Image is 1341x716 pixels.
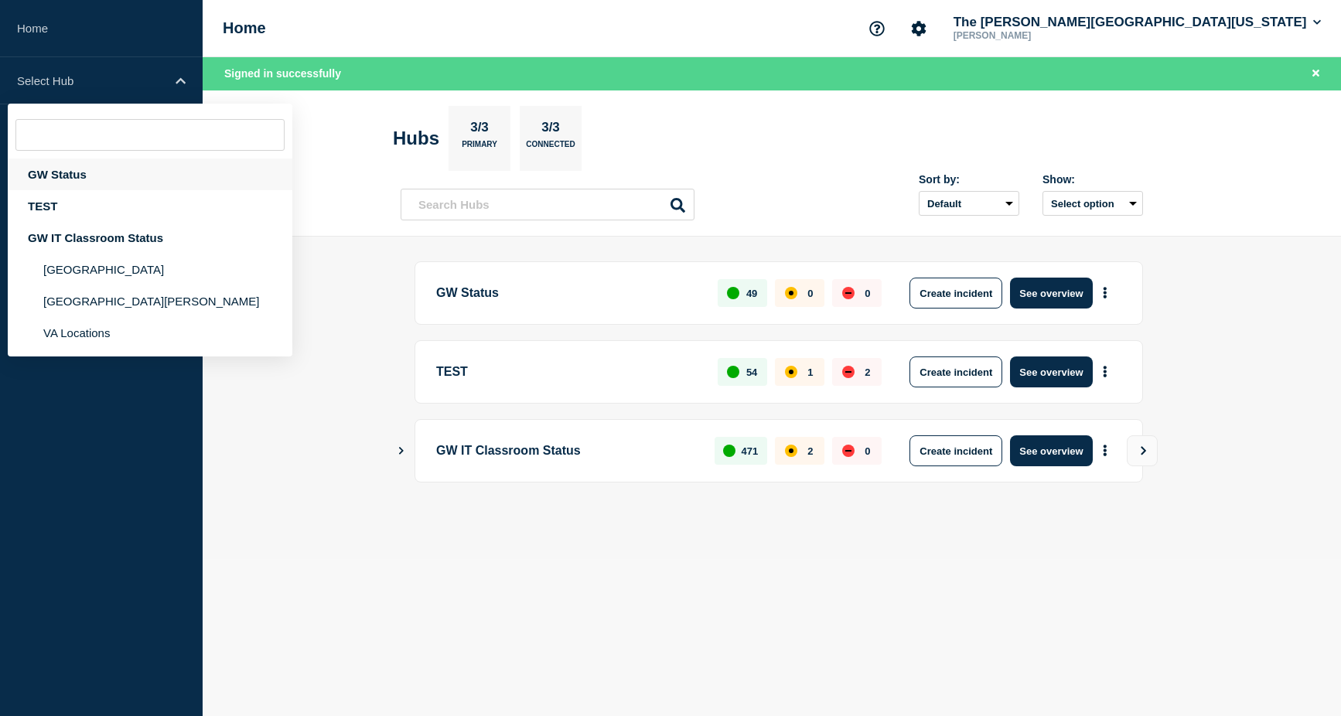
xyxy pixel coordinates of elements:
[723,445,735,457] div: up
[727,287,739,299] div: up
[746,367,757,378] p: 54
[462,140,497,156] p: Primary
[8,190,292,222] div: TEST
[746,288,757,299] p: 49
[465,120,495,140] p: 3/3
[807,445,813,457] p: 2
[785,445,797,457] div: affected
[842,287,855,299] div: down
[398,445,405,457] button: Show Connected Hubs
[224,67,341,80] span: Signed in successfully
[1010,356,1092,387] button: See overview
[909,435,1002,466] button: Create incident
[865,367,870,378] p: 2
[807,367,813,378] p: 1
[1042,173,1143,186] div: Show:
[1095,279,1115,308] button: More actions
[17,74,165,87] p: Select Hub
[742,445,759,457] p: 471
[8,285,292,317] li: [GEOGRAPHIC_DATA][PERSON_NAME]
[1127,435,1158,466] button: View
[8,222,292,254] div: GW IT Classroom Status
[8,317,292,349] li: VA Locations
[950,30,1111,41] p: [PERSON_NAME]
[727,366,739,378] div: up
[785,287,797,299] div: affected
[1306,65,1326,83] button: Close banner
[393,128,439,149] h2: Hubs
[865,445,870,457] p: 0
[436,356,700,387] p: TEST
[909,356,1002,387] button: Create incident
[919,173,1019,186] div: Sort by:
[1010,278,1092,309] button: See overview
[865,288,870,299] p: 0
[223,19,266,37] h1: Home
[903,12,935,45] button: Account settings
[861,12,893,45] button: Support
[526,140,575,156] p: Connected
[401,189,694,220] input: Search Hubs
[436,435,697,466] p: GW IT Classroom Status
[8,254,292,285] li: [GEOGRAPHIC_DATA]
[1095,358,1115,387] button: More actions
[1095,437,1115,465] button: More actions
[1010,435,1092,466] button: See overview
[536,120,566,140] p: 3/3
[807,288,813,299] p: 0
[785,366,797,378] div: affected
[950,15,1324,30] button: The [PERSON_NAME][GEOGRAPHIC_DATA][US_STATE]
[909,278,1002,309] button: Create incident
[436,278,700,309] p: GW Status
[842,445,855,457] div: down
[8,159,292,190] div: GW Status
[919,191,1019,216] select: Sort by
[842,366,855,378] div: down
[1042,191,1143,216] button: Select option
